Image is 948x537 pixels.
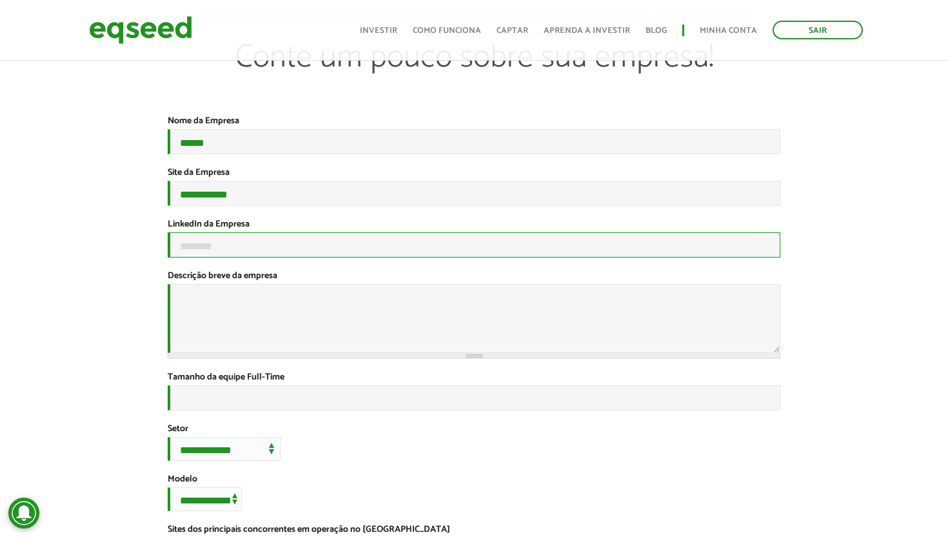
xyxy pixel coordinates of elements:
[168,168,230,177] label: Site da Empresa
[168,525,450,534] label: Sites dos principais concorrentes em operação no [GEOGRAPHIC_DATA]
[360,26,397,35] a: Investir
[168,220,250,229] label: LinkedIn da Empresa
[544,26,630,35] a: Aprenda a investir
[168,425,188,434] label: Setor
[199,38,750,116] p: Conte um pouco sobre sua empresa!
[89,13,192,47] img: EqSeed
[773,21,863,39] a: Sair
[497,26,528,35] a: Captar
[168,117,239,126] label: Nome da Empresa
[700,26,757,35] a: Minha conta
[413,26,481,35] a: Como funciona
[646,26,667,35] a: Blog
[168,373,284,382] label: Tamanho da equipe Full-Time
[168,272,277,281] label: Descrição breve da empresa
[168,475,197,484] label: Modelo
